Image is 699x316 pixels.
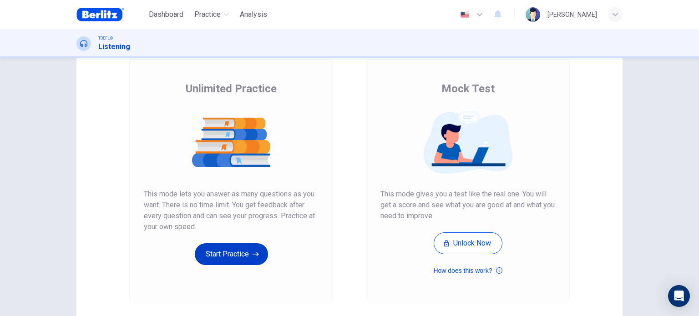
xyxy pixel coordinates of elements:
[191,6,233,23] button: Practice
[547,9,597,20] div: [PERSON_NAME]
[194,9,221,20] span: Practice
[98,41,130,52] h1: Listening
[98,35,113,41] span: TOEFL®
[186,81,277,96] span: Unlimited Practice
[459,11,471,18] img: en
[236,6,271,23] button: Analysis
[380,189,555,221] span: This mode gives you a test like the real one. You will get a score and see what you are good at a...
[240,9,267,20] span: Analysis
[145,6,187,23] button: Dashboard
[433,265,502,276] button: How does this work?
[441,81,495,96] span: Mock Test
[195,243,268,265] button: Start Practice
[149,9,183,20] span: Dashboard
[76,5,124,24] img: Berlitz Brasil logo
[668,285,690,307] div: Open Intercom Messenger
[526,7,540,22] img: Profile picture
[144,189,319,232] span: This mode lets you answer as many questions as you want. There is no time limit. You get feedback...
[76,5,145,24] a: Berlitz Brasil logo
[434,232,502,254] button: Unlock Now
